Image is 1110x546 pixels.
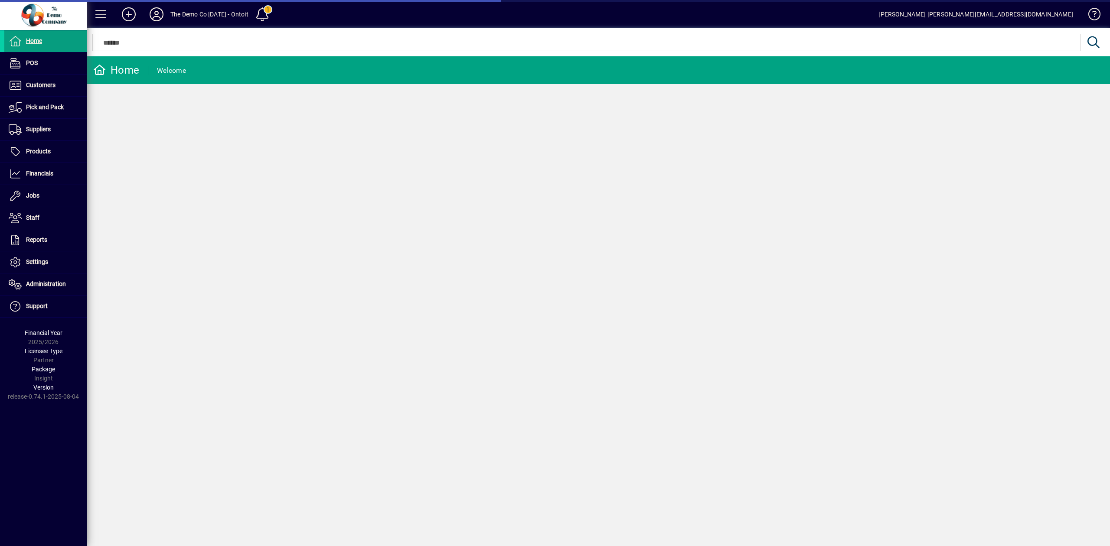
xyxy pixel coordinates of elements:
[26,148,51,155] span: Products
[4,52,87,74] a: POS
[26,126,51,133] span: Suppliers
[26,236,47,243] span: Reports
[26,170,53,177] span: Financials
[33,384,54,391] span: Version
[4,141,87,162] a: Products
[4,75,87,96] a: Customers
[157,64,186,78] div: Welcome
[26,37,42,44] span: Home
[4,185,87,207] a: Jobs
[4,97,87,118] a: Pick and Pack
[4,163,87,185] a: Financials
[26,81,55,88] span: Customers
[25,329,62,336] span: Financial Year
[93,63,139,77] div: Home
[26,302,48,309] span: Support
[25,348,62,354] span: Licensee Type
[26,280,66,287] span: Administration
[32,366,55,373] span: Package
[4,273,87,295] a: Administration
[26,192,39,199] span: Jobs
[4,119,87,140] a: Suppliers
[878,7,1073,21] div: [PERSON_NAME] [PERSON_NAME][EMAIL_ADDRESS][DOMAIN_NAME]
[4,296,87,317] a: Support
[115,6,143,22] button: Add
[26,104,64,110] span: Pick and Pack
[170,7,248,21] div: The Demo Co [DATE] - Ontoit
[26,59,38,66] span: POS
[26,258,48,265] span: Settings
[4,207,87,229] a: Staff
[1082,2,1099,30] a: Knowledge Base
[26,214,39,221] span: Staff
[4,229,87,251] a: Reports
[4,251,87,273] a: Settings
[143,6,170,22] button: Profile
